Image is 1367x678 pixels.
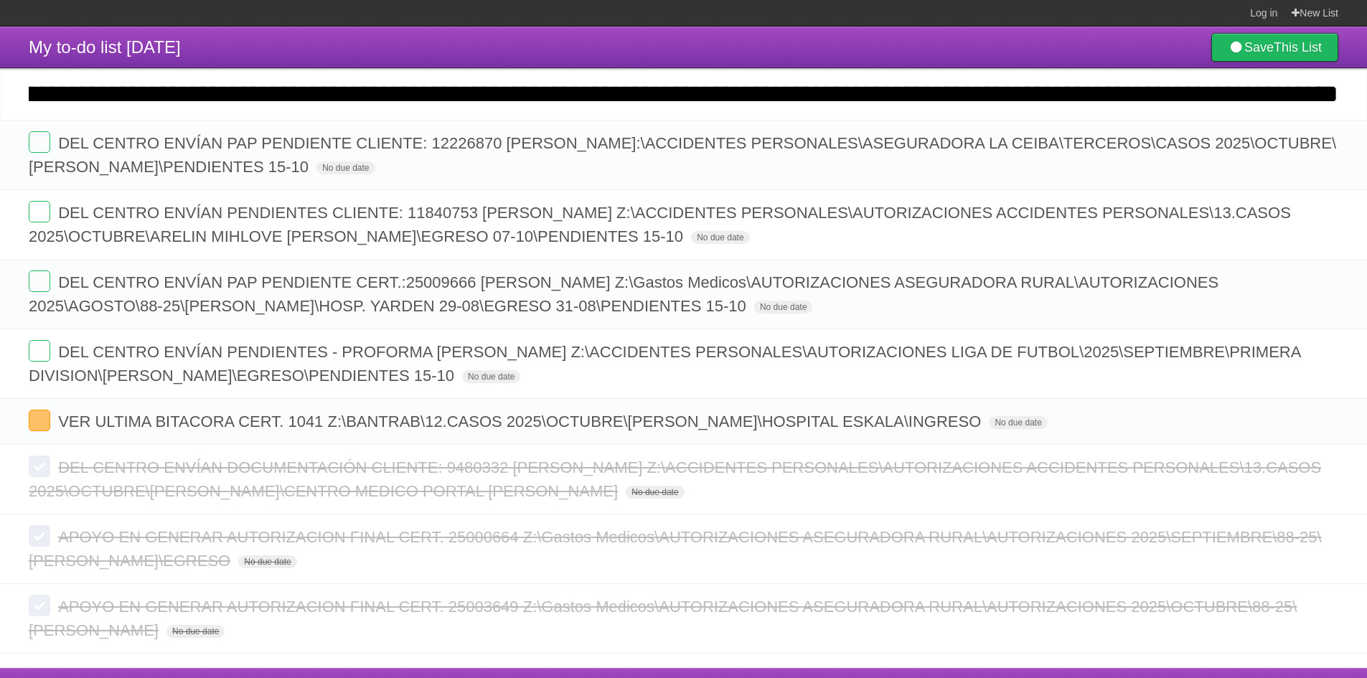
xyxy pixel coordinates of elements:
label: Done [29,131,50,153]
span: DEL CENTRO ENVÍAN PAP PENDIENTE CLIENTE: 12226870 [PERSON_NAME]:\ACCIDENTES PERSONALES\ASEGURADOR... [29,134,1336,176]
label: Done [29,410,50,431]
b: This List [1274,40,1322,55]
span: DEL CENTRO ENVÍAN PAP PENDIENTE CERT.:25009666 [PERSON_NAME] Z:\Gastos Medicos\AUTORIZACIONES ASE... [29,273,1218,315]
span: VER ULTIMA BITACORA CERT. 1041 Z:\BANTRAB\12.CASOS 2025\OCTUBRE\[PERSON_NAME]\HOSPITAL ESKALA\ING... [58,413,985,430]
span: No due date [166,625,225,638]
label: Done [29,201,50,222]
span: No due date [626,486,684,499]
span: No due date [691,231,749,244]
span: No due date [754,301,812,314]
span: APOYO EN GENERAR AUTORIZACION FINAL CERT. 25003649 Z:\Gastos Medicos\AUTORIZACIONES ASEGURADORA R... [29,598,1297,639]
span: APOYO EN GENERAR AUTORIZACION FINAL CERT. 25000664 Z:\Gastos Medicos\AUTORIZACIONES ASEGURADORA R... [29,528,1322,570]
label: Done [29,456,50,477]
a: SaveThis List [1211,33,1338,62]
label: Done [29,340,50,362]
span: DEL CENTRO ENVÍAN PENDIENTES - PROFORMA [PERSON_NAME] Z:\ACCIDENTES PERSONALES\AUTORIZACIONES LIG... [29,343,1300,385]
label: Done [29,525,50,547]
span: No due date [316,161,375,174]
span: No due date [238,555,296,568]
label: Done [29,595,50,616]
span: No due date [462,370,520,383]
span: My to-do list [DATE] [29,37,181,57]
span: DEL CENTRO ENVÍAN PENDIENTES CLIENTE: 11840753 [PERSON_NAME] Z:\ACCIDENTES PERSONALES\AUTORIZACIO... [29,204,1291,245]
span: DEL CENTRO ENVÍAN DOCUMENTACIÓN CLIENTE: 9480332 [PERSON_NAME] Z:\ACCIDENTES PERSONALES\AUTORIZAC... [29,458,1321,500]
span: No due date [989,416,1047,429]
label: Done [29,270,50,292]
